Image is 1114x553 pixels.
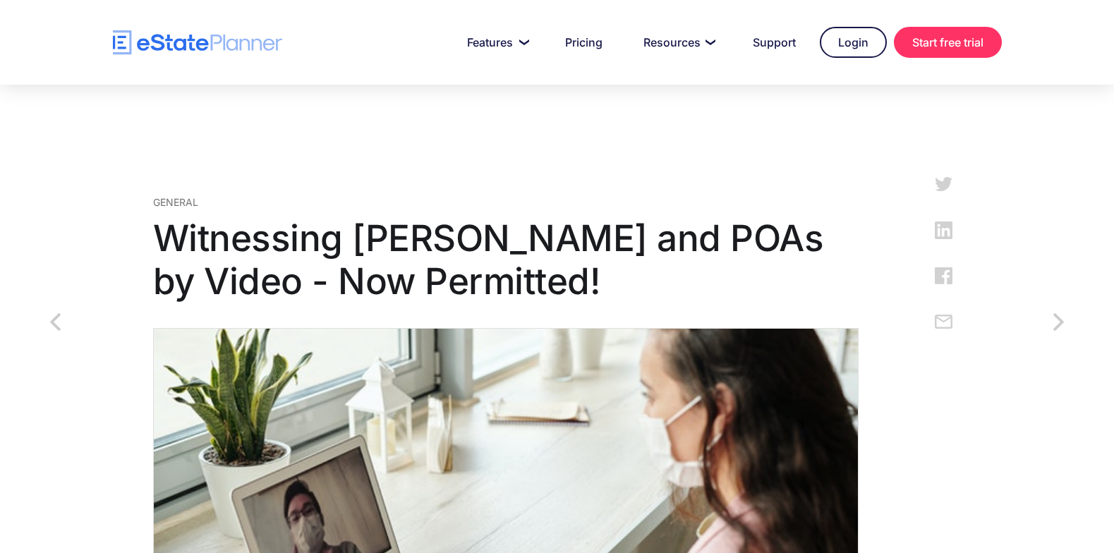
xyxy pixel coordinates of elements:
[820,27,887,58] a: Login
[548,28,619,56] a: Pricing
[153,217,859,303] h1: Witnessing [PERSON_NAME] and POAs by Video - Now Permitted!
[113,30,282,55] a: home
[450,28,541,56] a: Features
[736,28,813,56] a: Support
[153,195,859,209] div: General
[626,28,729,56] a: Resources
[894,27,1002,58] a: Start free trial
